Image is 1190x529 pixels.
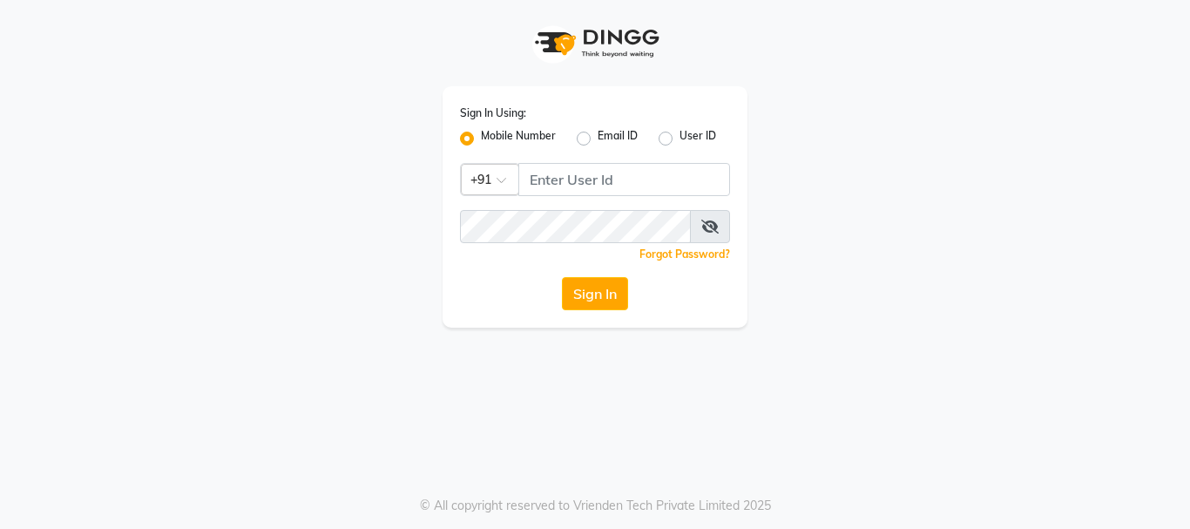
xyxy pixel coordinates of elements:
[460,210,691,243] input: Username
[525,17,665,69] img: logo1.svg
[481,128,556,149] label: Mobile Number
[680,128,716,149] label: User ID
[518,163,730,196] input: Username
[639,248,730,261] a: Forgot Password?
[460,105,526,121] label: Sign In Using:
[562,277,628,310] button: Sign In
[598,128,638,149] label: Email ID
